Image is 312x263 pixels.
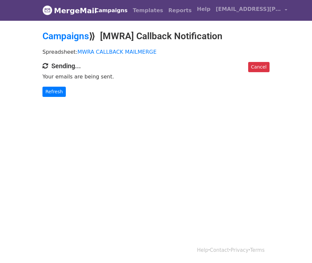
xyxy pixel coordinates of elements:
a: Help [197,247,208,253]
img: MergeMail logo [42,5,52,15]
a: Reports [166,4,195,17]
a: MWRA CALLBACK MAILMERGE [77,49,156,55]
a: Campaigns [92,4,130,17]
h2: ⟫ [MWRA] Callback Notification [42,31,270,42]
p: Spreadsheet: [42,48,270,55]
a: Privacy [231,247,248,253]
a: MergeMail [42,4,87,17]
a: Help [194,3,213,16]
span: [EMAIL_ADDRESS][PERSON_NAME][DOMAIN_NAME] [216,5,281,13]
a: [EMAIL_ADDRESS][PERSON_NAME][DOMAIN_NAME] [213,3,290,18]
a: Cancel [248,62,270,72]
a: Campaigns [42,31,89,42]
a: Terms [250,247,265,253]
a: Contact [210,247,229,253]
h4: Sending... [42,62,270,70]
a: Refresh [42,87,66,97]
a: Templates [130,4,166,17]
p: Your emails are being sent. [42,73,270,80]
